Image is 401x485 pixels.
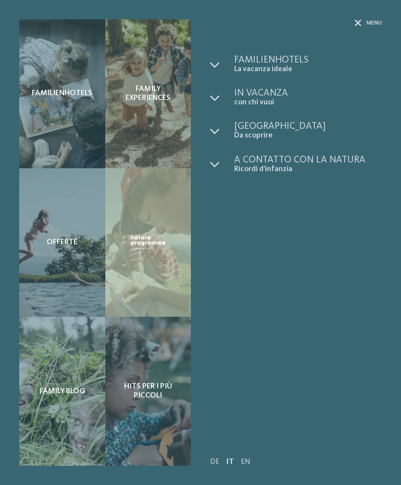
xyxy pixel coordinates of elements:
[234,88,382,107] a: In vacanza con chi vuoi
[115,382,182,400] span: Hits per i più piccoli
[234,122,382,131] span: [GEOGRAPHIC_DATA]
[47,238,77,247] span: Offerte
[234,131,382,140] span: Da scoprire
[234,98,382,107] span: con chi vuoi
[105,19,191,168] a: Richiesta Family experiences
[234,165,382,174] span: Ricordi d’infanzia
[234,155,382,165] span: A contatto con la natura
[234,55,382,65] span: Familienhotels
[105,317,191,466] a: Richiesta Hits per i più piccoli
[234,122,382,140] a: [GEOGRAPHIC_DATA] Da scoprire
[241,458,251,466] a: EN
[234,55,382,74] a: Familienhotels La vacanza ideale
[234,155,382,174] a: A contatto con la natura Ricordi d’infanzia
[226,458,234,466] a: IT
[19,19,105,168] a: Richiesta Familienhotels
[19,168,105,317] a: Richiesta Offerte
[19,317,105,466] a: Richiesta Family Blog
[39,387,85,396] span: Family Blog
[210,458,219,466] a: DE
[115,85,182,103] span: Family experiences
[234,88,382,98] span: In vacanza
[234,65,382,74] span: La vacanza ideale
[32,89,92,98] span: Familienhotels
[105,168,191,317] a: Richiesta Nature Programme
[366,19,382,27] span: Menu
[129,234,167,251] img: Nature Programme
